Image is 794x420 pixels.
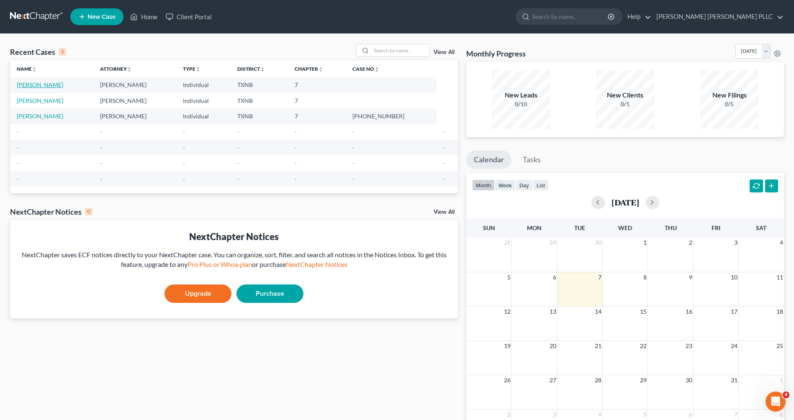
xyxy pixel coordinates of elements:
span: 2 [506,410,511,420]
td: Individual [176,93,231,108]
span: - [100,128,102,135]
a: Districtunfold_more [237,66,265,72]
i: unfold_more [260,67,265,72]
td: Individual [176,108,231,124]
span: 6 [552,272,557,282]
span: - [443,144,445,151]
div: New Clients [596,90,655,100]
a: [PERSON_NAME] [17,97,63,104]
span: 15 [639,307,648,317]
span: 8 [642,272,648,282]
span: - [17,159,19,166]
span: - [443,128,445,135]
i: unfold_more [32,67,37,72]
span: 17 [730,307,738,317]
div: NextChapter saves ECF notices directly to your NextChapter case. You can organize, sort, filter, ... [17,250,451,269]
span: - [100,159,102,166]
button: week [495,179,516,191]
span: New Case [87,14,116,20]
span: 29 [549,238,557,248]
a: Purchase [236,284,303,303]
i: unfold_more [127,67,132,72]
span: - [100,144,102,151]
button: day [516,179,533,191]
span: - [352,159,355,166]
span: 5 [642,410,648,420]
td: Individual [176,77,231,92]
span: 29 [639,375,648,385]
h3: Monthly Progress [466,49,526,59]
span: - [237,128,239,135]
td: [PERSON_NAME] [93,77,177,92]
a: Pro Plus or Whoa plan [188,260,252,268]
div: NextChapter Notices [10,207,93,217]
span: - [183,144,185,151]
td: [PERSON_NAME] [93,93,177,108]
span: 7 [597,272,602,282]
span: 27 [549,375,557,385]
i: unfold_more [318,67,323,72]
span: 25 [776,341,784,351]
a: Case Nounfold_more [352,66,379,72]
span: - [183,159,185,166]
span: 28 [503,238,511,248]
span: Wed [618,224,632,231]
span: - [295,128,297,135]
a: [PERSON_NAME] [17,113,63,120]
a: NextChapter Notices [286,260,347,268]
a: Nameunfold_more [17,66,37,72]
span: Sat [756,224,766,231]
span: Thu [665,224,677,231]
div: 0/5 [700,100,759,108]
a: View All [434,49,455,55]
div: New Filings [700,90,759,100]
span: - [183,128,185,135]
button: list [533,179,549,191]
a: Client Portal [162,9,216,24]
span: 3 [733,238,738,248]
span: Mon [527,224,542,231]
a: Typeunfold_more [183,66,200,72]
span: 11 [776,272,784,282]
span: - [352,144,355,151]
span: - [443,159,445,166]
span: 1 [642,238,648,248]
a: Calendar [466,151,511,169]
span: - [295,175,297,182]
span: - [17,175,19,182]
span: 8 [779,410,784,420]
div: 3 [59,48,66,56]
span: Sun [483,224,495,231]
span: 20 [549,341,557,351]
span: 13 [549,307,557,317]
a: [PERSON_NAME] [17,81,63,88]
td: [PERSON_NAME] [93,108,177,124]
span: 24 [730,341,738,351]
span: - [352,175,355,182]
div: 0 [85,208,93,215]
span: 2 [688,238,693,248]
span: - [17,144,19,151]
a: Home [126,9,162,24]
span: 9 [688,272,693,282]
h2: [DATE] [612,198,639,207]
span: - [100,175,102,182]
input: Search by name... [532,9,609,24]
span: 30 [594,238,602,248]
span: 4 [779,238,784,248]
span: 5 [506,272,511,282]
td: TXNB [231,108,288,124]
span: - [295,144,297,151]
span: - [17,128,19,135]
div: Recent Cases [10,47,66,57]
td: 7 [288,93,346,108]
span: 1 [779,375,784,385]
span: - [237,175,239,182]
div: 0/10 [492,100,550,108]
span: - [183,175,185,182]
span: 14 [594,307,602,317]
td: TXNB [231,77,288,92]
span: 6 [688,410,693,420]
span: Fri [712,224,720,231]
span: 19 [503,341,511,351]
